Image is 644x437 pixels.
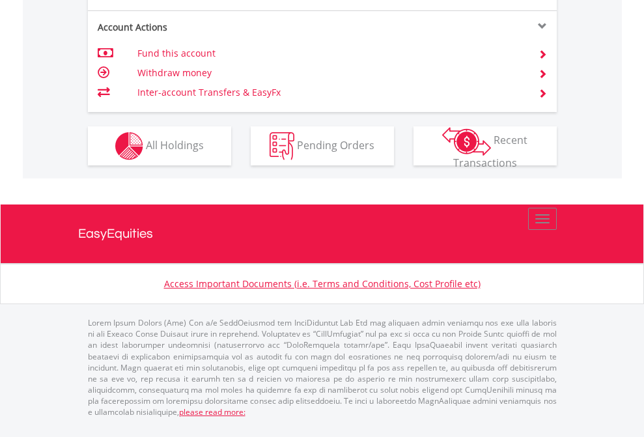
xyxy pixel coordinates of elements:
[88,126,231,165] button: All Holdings
[115,132,143,160] img: holdings-wht.png
[137,63,522,83] td: Withdraw money
[88,21,322,34] div: Account Actions
[270,132,294,160] img: pending_instructions-wht.png
[179,406,245,417] a: please read more:
[413,126,557,165] button: Recent Transactions
[88,317,557,417] p: Lorem Ipsum Dolors (Ame) Con a/e SeddOeiusmod tem InciDiduntut Lab Etd mag aliquaen admin veniamq...
[251,126,394,165] button: Pending Orders
[442,127,491,156] img: transactions-zar-wht.png
[137,44,522,63] td: Fund this account
[297,137,374,152] span: Pending Orders
[137,83,522,102] td: Inter-account Transfers & EasyFx
[146,137,204,152] span: All Holdings
[164,277,481,290] a: Access Important Documents (i.e. Terms and Conditions, Cost Profile etc)
[78,204,567,263] a: EasyEquities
